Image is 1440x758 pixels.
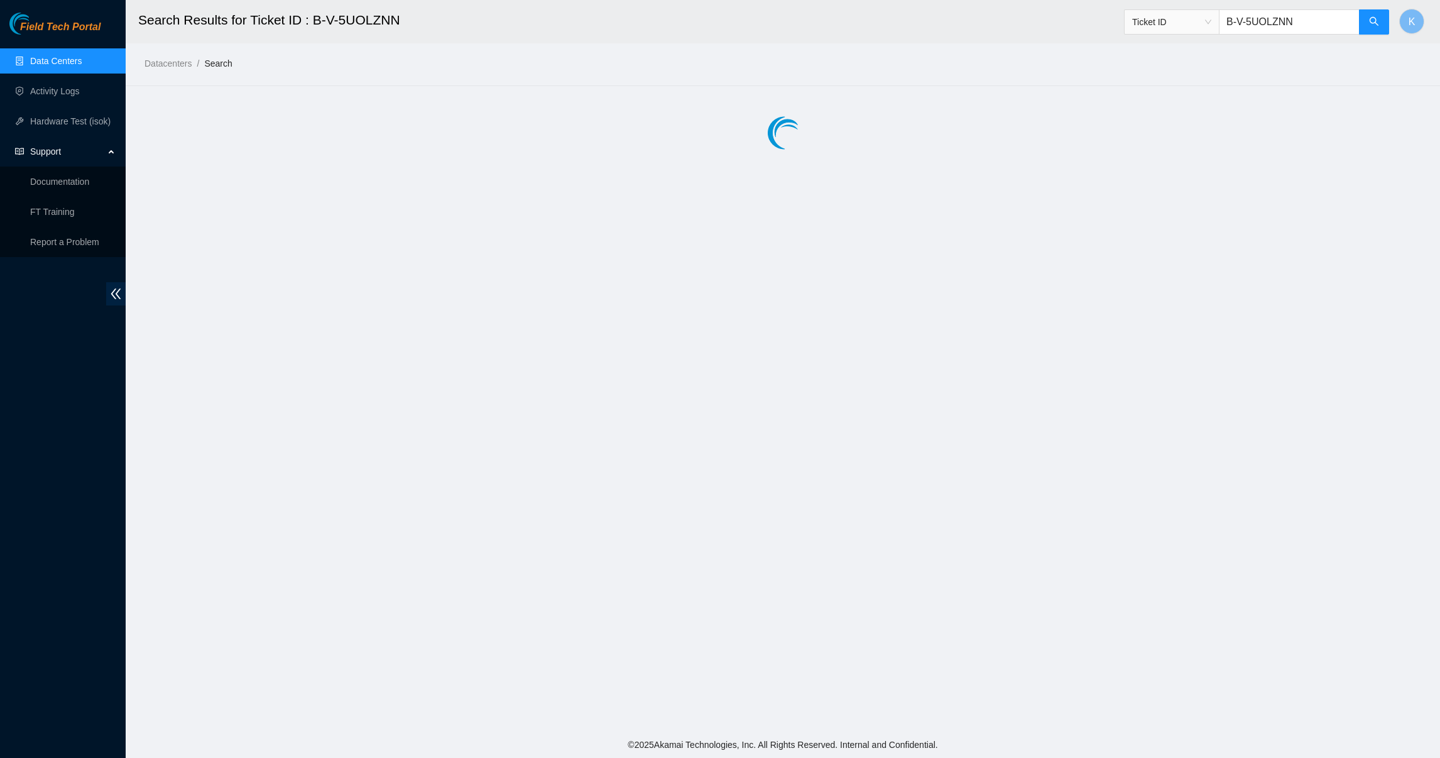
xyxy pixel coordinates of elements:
button: K [1399,9,1424,34]
span: / [197,58,199,69]
span: search [1369,16,1379,28]
a: FT Training [30,207,75,217]
a: Datacenters [145,58,192,69]
a: Activity Logs [30,86,80,96]
a: Akamai TechnologiesField Tech Portal [9,23,101,39]
footer: © 2025 Akamai Technologies, Inc. All Rights Reserved. Internal and Confidential. [126,732,1440,758]
a: Documentation [30,177,89,187]
span: Ticket ID [1132,13,1211,31]
button: search [1359,9,1389,35]
span: K [1409,14,1415,30]
span: Support [30,139,104,164]
a: Hardware Test (isok) [30,116,111,126]
input: Enter text here... [1219,9,1360,35]
span: double-left [106,282,126,305]
img: Akamai Technologies [9,13,63,35]
a: Search [204,58,232,69]
a: Data Centers [30,56,82,66]
p: Report a Problem [30,229,116,255]
span: Field Tech Portal [20,21,101,33]
span: read [15,147,24,156]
